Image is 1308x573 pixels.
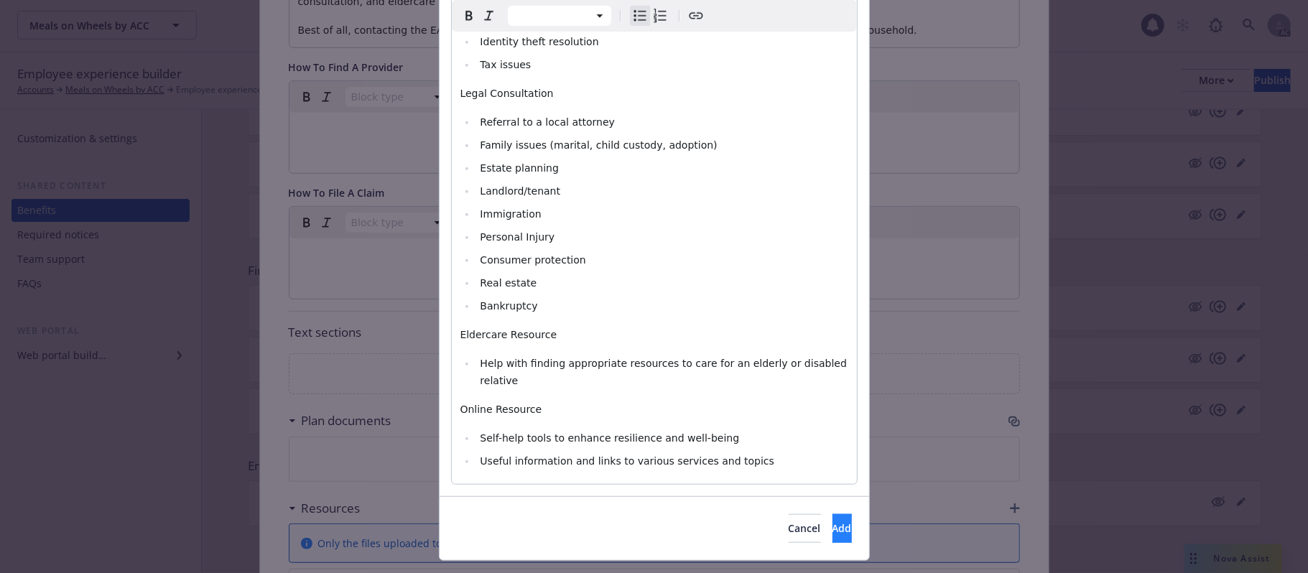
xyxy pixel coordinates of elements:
span: Eldercare Resource [460,329,557,340]
button: Bold [459,6,479,26]
span: Help with finding appropriate resources to care for an elderly or disabled relative [480,358,850,386]
span: Add [832,521,852,535]
span: Immigration [480,208,541,220]
button: Numbered list [650,6,670,26]
button: Block type [508,6,611,26]
button: Add [832,514,852,543]
span: Referral to a local attorney [480,116,614,128]
button: Italic [479,6,499,26]
span: Real estate [480,277,537,289]
span: Tax issues [480,59,531,70]
span: Consumer protection [480,254,585,266]
span: Useful information and links to various services and topics [480,455,774,467]
span: Landlord/tenant [480,185,560,197]
span: Cancel [789,521,821,535]
span: Self-help tools to enhance resilience and well-being [480,432,739,444]
span: Legal Consultation [460,88,554,99]
span: Personal Injury [480,231,555,243]
span: Identity theft resolution [480,36,598,47]
button: Create link [686,6,706,26]
span: Family issues (marital, child custody, adoption) [480,139,717,151]
button: Cancel [789,514,821,543]
button: Bulleted list [630,6,650,26]
div: toggle group [630,6,670,26]
span: Bankruptcy [480,300,537,312]
span: Online Resource [460,404,542,415]
span: Estate planning [480,162,559,174]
